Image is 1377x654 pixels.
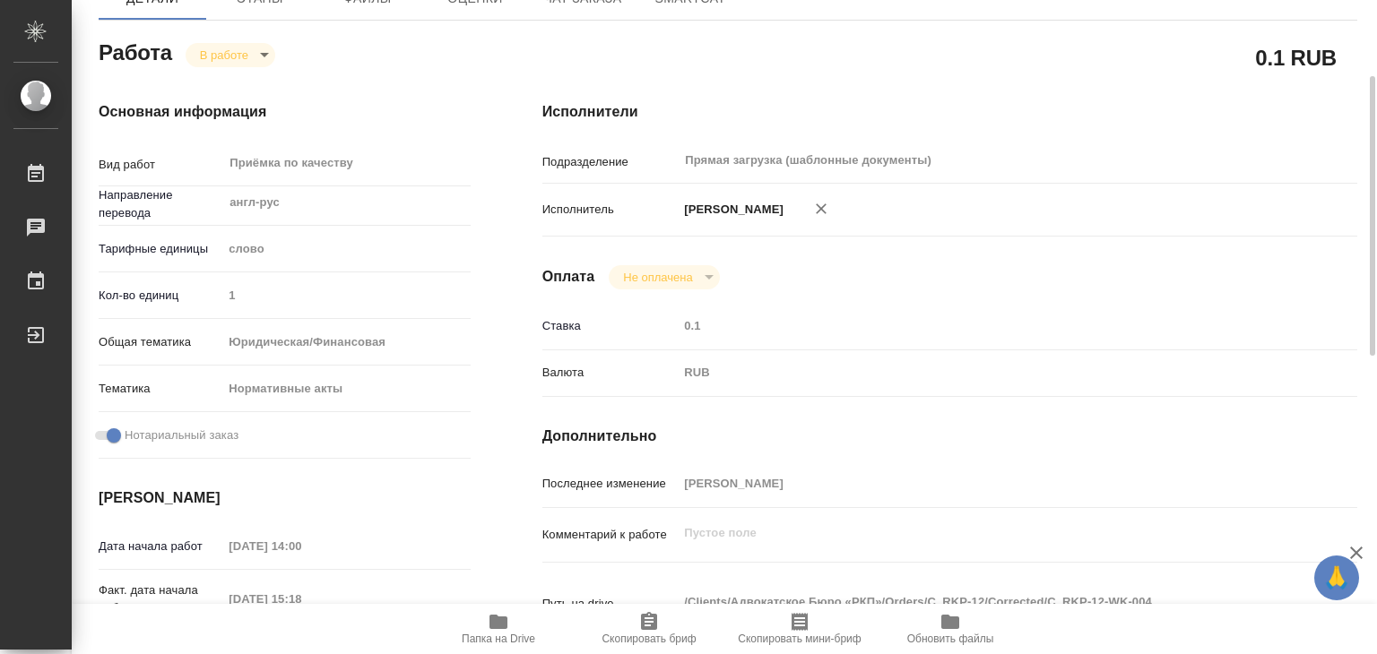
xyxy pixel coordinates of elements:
h2: 0.1 RUB [1255,42,1337,73]
p: Путь на drive [542,595,679,613]
button: В работе [195,47,254,63]
p: Валюта [542,364,679,382]
input: Пустое поле [678,470,1289,496]
button: Не оплачена [618,270,697,285]
p: Факт. дата начала работ [99,581,222,617]
input: Пустое поле [222,282,470,308]
button: Скопировать бриф [574,604,724,654]
h2: Работа [99,35,172,67]
h4: Дополнительно [542,426,1357,447]
h4: Оплата [542,266,595,288]
h4: [PERSON_NAME] [99,487,471,509]
p: Исполнитель [542,201,679,219]
p: [PERSON_NAME] [678,201,784,219]
p: Направление перевода [99,186,222,222]
p: Комментарий к работе [542,526,679,544]
textarea: /Clients/Адвокатское Бюро «РКП»/Orders/C_RKP-12/Corrected/C_RKP-12-WK-004 [678,587,1289,617]
div: Юридическая/Финансовая [222,327,470,357]
div: В работе [186,43,275,67]
input: Пустое поле [222,533,379,559]
input: Пустое поле [222,586,379,612]
p: Последнее изменение [542,475,679,493]
span: Папка на Drive [462,632,535,645]
p: Дата начала работ [99,538,222,555]
p: Ставка [542,317,679,335]
p: Кол-во единиц [99,287,222,305]
button: Обновить файлы [875,604,1026,654]
button: 🙏 [1314,555,1359,600]
button: Удалить исполнителя [801,189,841,228]
button: Скопировать мини-бриф [724,604,875,654]
div: слово [222,234,470,264]
button: Папка на Drive [423,604,574,654]
div: Нормативные акты [222,374,470,404]
span: Скопировать мини-бриф [738,632,861,645]
span: Обновить файлы [907,632,994,645]
span: Скопировать бриф [602,632,696,645]
p: Подразделение [542,153,679,171]
h4: Исполнители [542,101,1357,123]
div: RUB [678,357,1289,388]
div: В работе [609,265,719,289]
p: Общая тематика [99,333,222,351]
span: Нотариальный заказ [125,426,238,444]
p: Тарифные единицы [99,240,222,258]
span: 🙏 [1321,559,1352,597]
input: Пустое поле [678,313,1289,339]
h4: Основная информация [99,101,471,123]
p: Вид работ [99,156,222,174]
p: Тематика [99,380,222,398]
